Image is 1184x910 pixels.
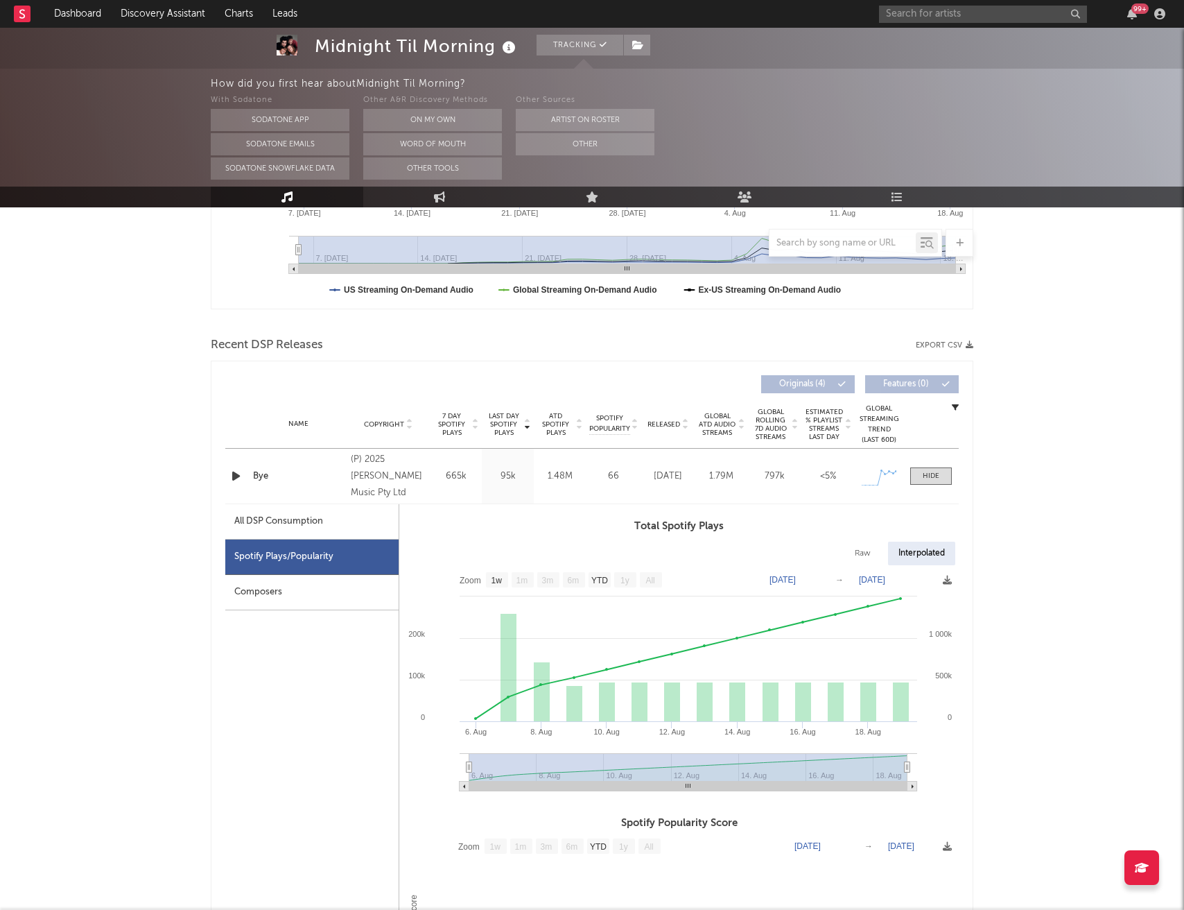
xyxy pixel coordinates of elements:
[363,92,502,109] div: Other A&R Discovery Methods
[399,815,959,832] h3: Spotify Popularity Score
[698,412,736,437] span: Global ATD Audio Streams
[542,576,554,585] text: 3m
[516,109,654,131] button: Artist on Roster
[761,375,855,393] button: Originals(4)
[879,6,1087,23] input: Search for artists
[530,728,552,736] text: 8. Aug
[589,413,630,434] span: Spotify Popularity
[211,337,323,354] span: Recent DSP Releases
[537,412,574,437] span: ATD Spotify Plays
[344,285,473,295] text: US Streaming On-Demand Audio
[937,209,963,217] text: 18. Aug
[568,576,580,585] text: 6m
[888,542,955,565] div: Interpolated
[830,209,855,217] text: 11. Aug
[537,470,582,483] div: 1.48M
[619,842,628,852] text: 1y
[515,842,527,852] text: 1m
[363,157,502,180] button: Other Tools
[516,576,528,585] text: 1m
[433,412,470,437] span: 7 Day Spotify Plays
[751,408,790,441] span: Global Rolling 7D Audio Streams
[769,575,796,585] text: [DATE]
[408,630,425,638] text: 200k
[225,504,399,540] div: All DSP Consumption
[399,518,959,535] h3: Total Spotify Plays
[541,842,552,852] text: 3m
[211,76,1184,92] div: How did you first hear about Midnight Til Morning ?
[363,133,502,155] button: Word Of Mouth
[225,540,399,575] div: Spotify Plays/Popularity
[751,470,798,483] div: 797k
[859,575,885,585] text: [DATE]
[790,728,815,736] text: 16. Aug
[458,842,480,852] text: Zoom
[609,209,646,217] text: 28. [DATE]
[253,470,344,483] a: Bye
[590,842,607,852] text: YTD
[769,238,916,249] input: Search by song name or URL
[874,380,938,388] span: Features ( 0 )
[591,576,608,585] text: YTD
[724,209,746,217] text: 4. Aug
[460,576,481,585] text: Zoom
[805,470,851,483] div: <5%
[1131,3,1149,14] div: 99 +
[485,470,530,483] div: 95k
[929,630,952,638] text: 1 000k
[315,35,519,58] div: Midnight Til Morning
[491,576,503,585] text: 1w
[465,728,487,736] text: 6. Aug
[234,513,323,530] div: All DSP Consumption
[253,419,344,429] div: Name
[566,842,578,852] text: 6m
[943,254,963,262] text: 18. …
[864,841,873,851] text: →
[537,35,623,55] button: Tracking
[394,209,430,217] text: 14. [DATE]
[516,133,654,155] button: Other
[794,841,821,851] text: [DATE]
[645,470,691,483] div: [DATE]
[948,713,952,721] text: 0
[659,728,685,736] text: 12. Aug
[844,542,881,565] div: Raw
[647,420,680,429] span: Released
[855,728,881,736] text: 18. Aug
[644,842,653,852] text: All
[593,728,619,736] text: 10. Aug
[724,728,750,736] text: 14. Aug
[364,420,404,429] span: Copyright
[935,671,952,680] text: 500k
[363,109,502,131] button: On My Own
[351,452,426,501] div: (P) 2025 [PERSON_NAME] Music Pty Ltd
[421,713,425,721] text: 0
[698,470,745,483] div: 1.79M
[211,109,349,131] button: Sodatone App
[501,209,538,217] text: 21. [DATE]
[211,157,349,180] button: Sodatone Snowflake Data
[433,470,478,483] div: 665k
[645,576,654,585] text: All
[1127,8,1137,19] button: 99+
[513,285,657,295] text: Global Streaming On-Demand Audio
[408,671,425,680] text: 100k
[805,408,843,441] span: Estimated % Playlist Streams Last Day
[916,341,973,350] button: Export CSV
[490,842,501,852] text: 1w
[770,380,834,388] span: Originals ( 4 )
[589,470,638,483] div: 66
[835,575,844,585] text: →
[858,404,900,445] div: Global Streaming Trend (Last 60D)
[211,133,349,155] button: Sodatone Emails
[288,209,321,217] text: 7. [DATE]
[888,841,914,851] text: [DATE]
[699,285,842,295] text: Ex-US Streaming On-Demand Audio
[485,412,522,437] span: Last Day Spotify Plays
[211,92,349,109] div: With Sodatone
[225,575,399,610] div: Composers
[516,92,654,109] div: Other Sources
[865,375,959,393] button: Features(0)
[620,576,629,585] text: 1y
